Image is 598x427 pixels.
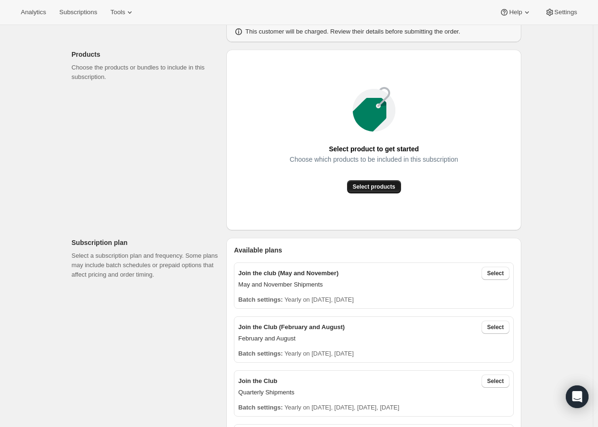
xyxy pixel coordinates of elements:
p: Select a subscription plan and frequency. Some plans may include batch schedules or prepaid optio... [71,251,219,279]
span: Tools [110,9,125,16]
p: Join the club (May and November) [238,269,339,278]
span: Yearly on [DATE], [DATE], [DATE], [DATE] [285,404,400,411]
button: Select [482,267,509,280]
button: Select [482,321,509,334]
button: Select [482,375,509,388]
span: Batch settings: [238,296,283,303]
button: Subscriptions [54,6,103,19]
span: Select product to get started [329,142,419,156]
span: Select [487,377,504,385]
span: Yearly on [DATE], [DATE] [285,296,354,303]
p: Choose the products or bundles to include in this subscription. [71,63,219,82]
span: Batch settings: [238,350,283,357]
p: February and August [238,334,509,343]
button: Select products [347,180,401,193]
span: Analytics [21,9,46,16]
span: Select products [353,183,395,191]
p: May and November Shipments [238,280,509,289]
p: Products [71,50,219,59]
span: Choose which products to be included in this subscription [290,153,458,166]
span: Settings [554,9,577,16]
p: Join the Club (February and August) [238,322,345,332]
button: Tools [105,6,140,19]
p: Join the Club [238,376,277,386]
div: Open Intercom Messenger [566,385,589,408]
span: Yearly on [DATE], [DATE] [285,350,354,357]
button: Help [494,6,537,19]
span: Select [487,270,504,277]
span: Available plans [234,245,282,255]
button: Analytics [15,6,52,19]
p: Subscription plan [71,238,219,247]
p: This customer will be charged. Review their details before submitting the order. [245,27,460,36]
span: Select [487,323,504,331]
p: Quarterly Shipments [238,388,509,397]
span: Subscriptions [59,9,97,16]
span: Help [509,9,522,16]
span: Batch settings: [238,404,283,411]
button: Settings [539,6,583,19]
